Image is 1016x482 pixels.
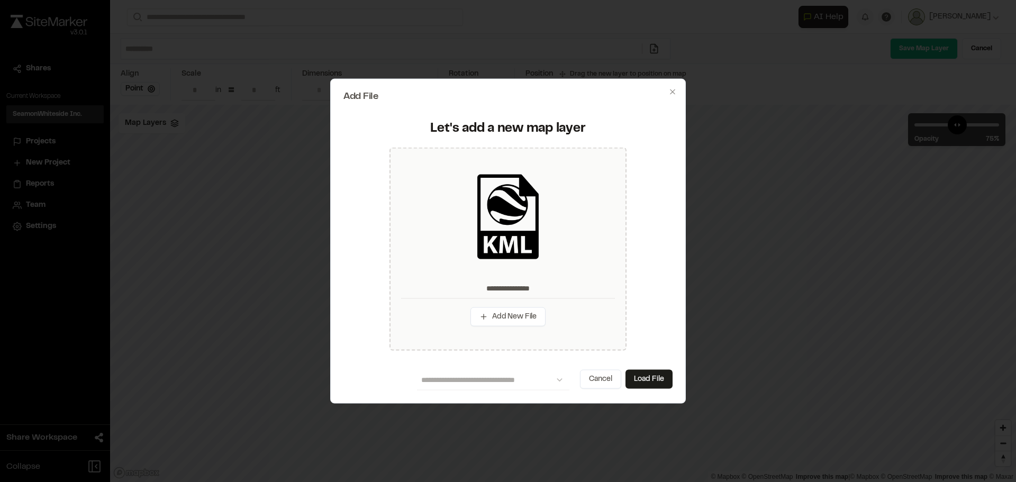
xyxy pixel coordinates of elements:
button: Cancel [580,370,621,389]
div: Add New File [389,148,627,351]
div: Let's add a new map layer [350,120,666,137]
button: Add New File [470,307,546,326]
button: Load File [625,370,673,389]
img: kml_black_icon.png [466,174,550,259]
h2: Add File [343,92,673,101]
